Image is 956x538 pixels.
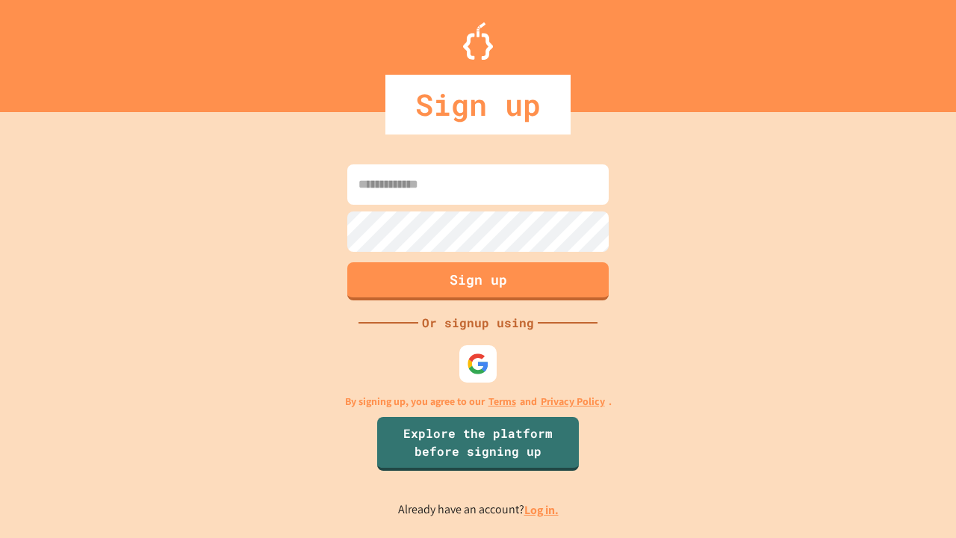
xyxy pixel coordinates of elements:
[541,394,605,409] a: Privacy Policy
[463,22,493,60] img: Logo.svg
[418,314,538,332] div: Or signup using
[377,417,579,471] a: Explore the platform before signing up
[524,502,559,518] a: Log in.
[398,501,559,519] p: Already have an account?
[385,75,571,134] div: Sign up
[345,394,612,409] p: By signing up, you agree to our and .
[347,262,609,300] button: Sign up
[488,394,516,409] a: Terms
[467,353,489,375] img: google-icon.svg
